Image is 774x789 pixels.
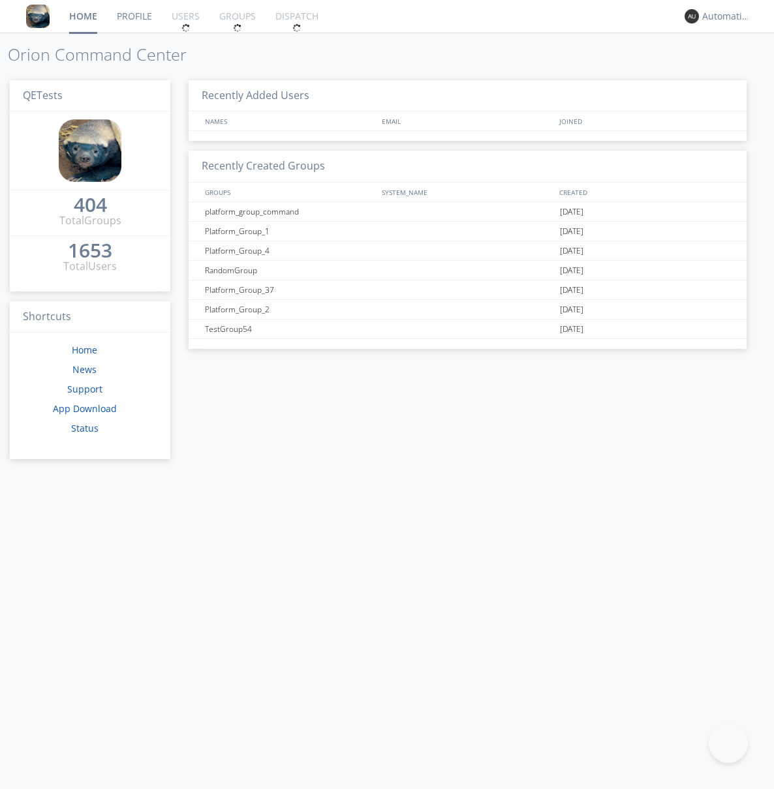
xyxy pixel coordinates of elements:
[560,320,583,339] span: [DATE]
[202,202,378,221] div: platform_group_command
[72,363,97,376] a: News
[202,300,378,319] div: Platform_Group_2
[560,222,583,241] span: [DATE]
[560,241,583,261] span: [DATE]
[189,151,747,183] h3: Recently Created Groups
[68,244,112,257] div: 1653
[189,202,747,222] a: platform_group_command[DATE]
[23,88,63,102] span: QETests
[556,183,734,201] div: CREATED
[202,280,378,299] div: Platform_Group_37
[181,23,191,33] img: spin.svg
[10,301,170,333] h3: Shortcuts
[702,10,751,23] div: Automation+0004
[202,261,378,280] div: RandomGroup
[63,259,117,274] div: Total Users
[202,222,378,241] div: Platform_Group_1
[189,280,747,300] a: Platform_Group_37[DATE]
[26,5,50,28] img: 8ff700cf5bab4eb8a436322861af2272
[189,261,747,280] a: RandomGroup[DATE]
[8,46,774,64] h1: Orion Command Center
[202,183,376,201] div: GROUPS
[67,383,102,395] a: Support
[379,183,555,201] div: SYSTEM_NAME
[202,112,376,130] div: NAMES
[59,119,121,182] img: 8ff700cf5bab4eb8a436322861af2272
[202,320,378,338] div: TestGroup54
[189,300,747,320] a: Platform_Group_2[DATE]
[560,300,583,320] span: [DATE]
[68,244,112,259] a: 1653
[560,261,583,280] span: [DATE]
[53,402,117,415] a: App Download
[292,23,302,33] img: spin.svg
[233,23,242,33] img: spin.svg
[189,320,747,339] a: TestGroup54[DATE]
[709,724,748,763] iframe: Toggle Customer Support
[189,80,747,112] h3: Recently Added Users
[74,198,107,211] div: 404
[189,222,747,241] a: Platform_Group_1[DATE]
[560,280,583,300] span: [DATE]
[59,213,121,228] div: Total Groups
[560,202,583,222] span: [DATE]
[685,9,699,23] img: 373638.png
[379,112,555,130] div: EMAIL
[556,112,734,130] div: JOINED
[189,241,747,261] a: Platform_Group_4[DATE]
[71,422,99,434] a: Status
[74,198,107,213] a: 404
[72,344,97,356] a: Home
[202,241,378,260] div: Platform_Group_4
